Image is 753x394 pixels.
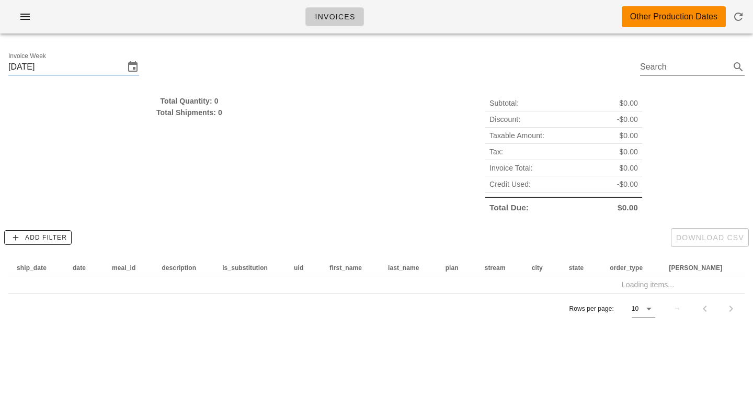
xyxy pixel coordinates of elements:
div: Other Production Dates [630,10,717,23]
span: Subtotal: [489,97,519,109]
span: stream [485,264,506,272]
span: Add Filter [9,233,67,242]
span: uid [294,264,303,272]
th: first_name: Not sorted. Activate to sort ascending. [321,260,380,276]
th: plan: Not sorted. Activate to sort ascending. [437,260,476,276]
span: date [73,264,86,272]
span: $0.00 [619,130,638,141]
div: Total Shipments: 0 [8,107,370,118]
th: date: Not sorted. Activate to sort ascending. [64,260,104,276]
span: $0.00 [619,162,638,174]
th: ship_date: Not sorted. Activate to sort ascending. [8,260,64,276]
span: Taxable Amount: [489,130,544,141]
span: plan [446,264,459,272]
th: meal_id: Not sorted. Activate to sort ascending. [104,260,153,276]
span: Invoice Total: [489,162,533,174]
span: Credit Used: [489,178,531,190]
span: city [532,264,543,272]
div: 10 [632,304,638,313]
label: Invoice Week [8,52,46,60]
span: meal_id [112,264,135,272]
span: is_substitution [222,264,268,272]
span: $0.00 [618,202,638,213]
span: Invoices [314,13,355,21]
span: $0.00 [619,97,638,109]
th: tod: Not sorted. Activate to sort ascending. [660,260,740,276]
span: Discount: [489,114,520,125]
span: Total Due: [489,202,529,213]
span: $0.00 [619,146,638,157]
th: description: Not sorted. Activate to sort ascending. [153,260,214,276]
span: state [569,264,584,272]
div: Total Quantity: 0 [8,95,370,107]
span: order_type [610,264,643,272]
th: uid: Not sorted. Activate to sort ascending. [286,260,321,276]
span: -$0.00 [617,178,638,190]
th: city: Not sorted. Activate to sort ascending. [523,260,561,276]
button: Add Filter [4,230,72,245]
span: Tax: [489,146,503,157]
th: order_type: Not sorted. Activate to sort ascending. [601,260,660,276]
span: description [162,264,196,272]
a: Invoices [305,7,364,26]
th: stream: Not sorted. Activate to sort ascending. [476,260,523,276]
span: first_name [329,264,362,272]
span: -$0.00 [617,114,638,125]
div: – [675,304,679,313]
span: ship_date [17,264,47,272]
span: last_name [388,264,419,272]
th: state: Not sorted. Activate to sort ascending. [561,260,602,276]
span: [PERSON_NAME] [669,264,722,272]
div: 10Rows per page: [632,300,655,317]
div: Rows per page: [569,294,655,324]
th: last_name: Not sorted. Activate to sort ascending. [380,260,437,276]
th: is_substitution: Not sorted. Activate to sort ascending. [214,260,286,276]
